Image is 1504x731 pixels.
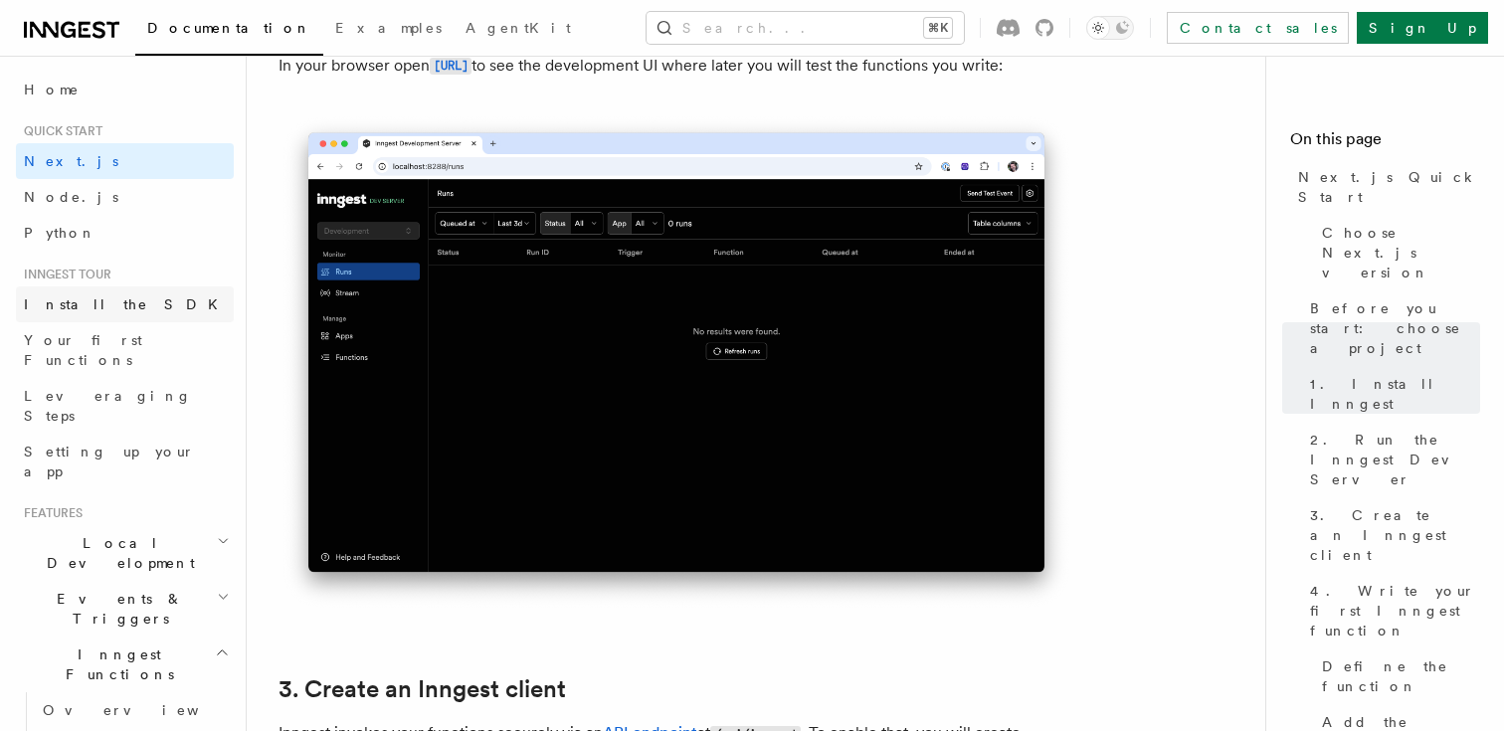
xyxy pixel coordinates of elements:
span: Quick start [16,123,102,139]
kbd: ⌘K [924,18,952,38]
span: 4. Write your first Inngest function [1310,581,1480,640]
button: Local Development [16,525,234,581]
span: Inngest Functions [16,644,215,684]
a: Install the SDK [16,286,234,322]
span: Node.js [24,189,118,205]
a: Next.js Quick Start [1290,159,1480,215]
button: Events & Triggers [16,581,234,637]
a: Setting up your app [16,434,234,489]
a: Your first Functions [16,322,234,378]
a: 3. Create an Inngest client [1302,497,1480,573]
a: Sign Up [1357,12,1488,44]
span: 2. Run the Inngest Dev Server [1310,430,1480,489]
a: Choose Next.js version [1314,215,1480,290]
h4: On this page [1290,127,1480,159]
span: Install the SDK [24,296,230,312]
a: 2. Run the Inngest Dev Server [1302,422,1480,497]
span: Features [16,505,83,521]
span: Setting up your app [24,444,195,479]
span: Next.js Quick Start [1298,167,1480,207]
a: [URL] [430,56,471,75]
span: 1. Install Inngest [1310,374,1480,414]
button: Search...⌘K [647,12,964,44]
span: Overview [43,702,248,718]
span: Leveraging Steps [24,388,192,424]
span: 3. Create an Inngest client [1310,505,1480,565]
a: Home [16,72,234,107]
a: Contact sales [1167,12,1349,44]
span: Your first Functions [24,332,142,368]
p: In your browser open to see the development UI where later you will test the functions you write: [279,52,1074,81]
a: Overview [35,692,234,728]
span: Python [24,225,96,241]
span: Documentation [147,20,311,36]
a: 4. Write your first Inngest function [1302,573,1480,648]
a: Node.js [16,179,234,215]
span: Before you start: choose a project [1310,298,1480,358]
span: Define the function [1322,656,1480,696]
span: Events & Triggers [16,589,217,629]
a: Documentation [135,6,323,56]
a: Examples [323,6,454,54]
span: Local Development [16,533,217,573]
a: Define the function [1314,648,1480,704]
a: Leveraging Steps [16,378,234,434]
span: Next.js [24,153,118,169]
img: Inngest Dev Server's 'Runs' tab with no data [279,112,1074,613]
span: Choose Next.js version [1322,223,1480,282]
button: Toggle dark mode [1086,16,1134,40]
a: Next.js [16,143,234,179]
a: 1. Install Inngest [1302,366,1480,422]
code: [URL] [430,58,471,75]
span: Examples [335,20,442,36]
a: Before you start: choose a project [1302,290,1480,366]
button: Inngest Functions [16,637,234,692]
span: Inngest tour [16,267,111,282]
a: 3. Create an Inngest client [279,675,566,703]
a: Python [16,215,234,251]
span: Home [24,80,80,99]
span: AgentKit [466,20,571,36]
a: AgentKit [454,6,583,54]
